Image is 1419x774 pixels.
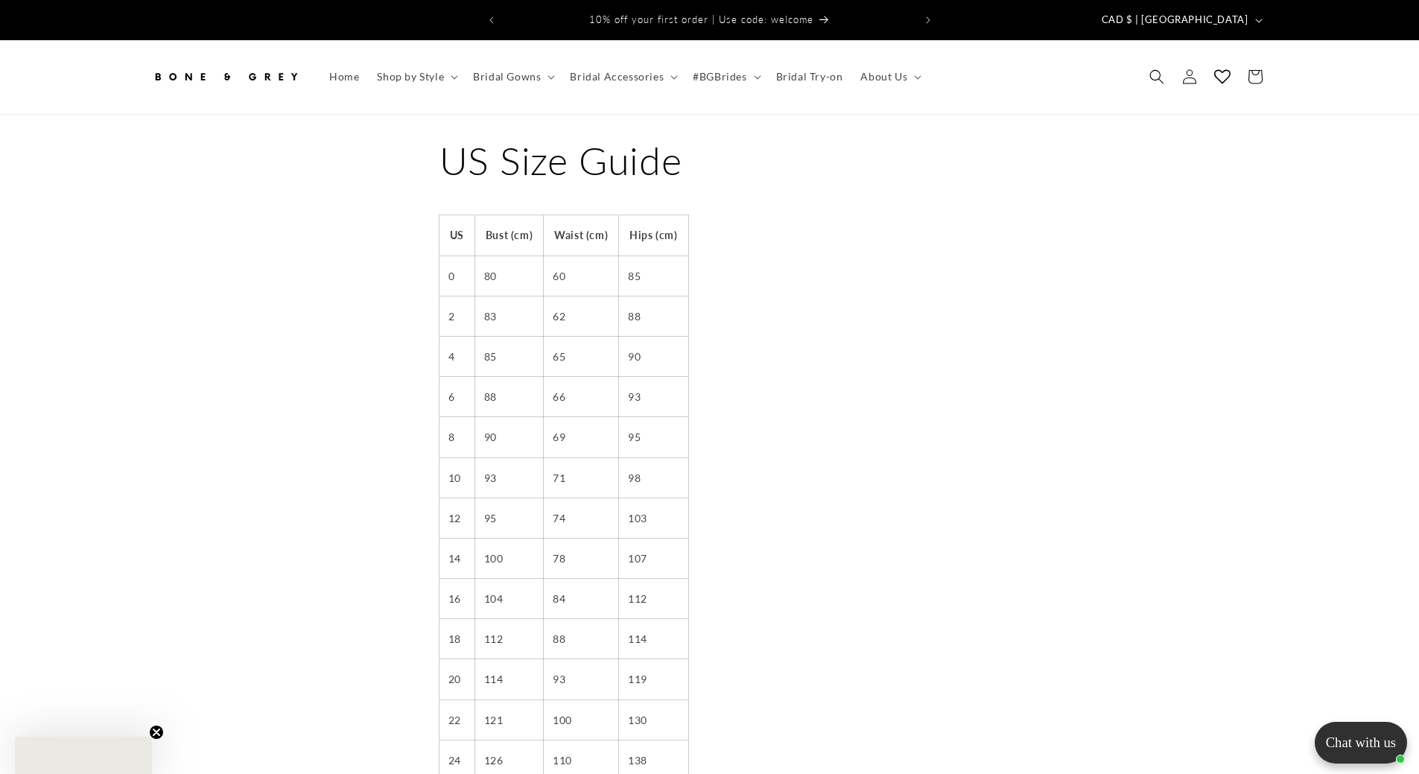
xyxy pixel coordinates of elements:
td: 69 [544,417,619,457]
td: 104 [474,579,543,619]
button: Next announcement [912,6,945,34]
td: 6 [439,377,475,417]
td: 85 [474,336,543,376]
button: Close teaser [149,725,164,740]
td: 83 [474,296,543,336]
td: 18 [439,619,475,659]
td: 95 [619,417,688,457]
td: 71 [544,457,619,498]
span: #BGBrides [693,70,746,83]
div: Close teaser [15,737,152,774]
button: Open chatbox [1315,722,1407,764]
td: 22 [439,700,475,740]
td: 98 [619,457,688,498]
td: 88 [474,377,543,417]
td: 2 [439,296,475,336]
h1: US Size Guide [439,136,980,186]
td: 12 [439,498,475,538]
th: Hips (cm) [619,215,688,256]
span: Bridal Accessories [570,70,664,83]
a: Bridal Try-on [767,61,852,92]
td: 130 [619,700,688,740]
td: 93 [474,457,543,498]
span: Home [329,70,359,83]
img: Bone and Grey Bridal [151,60,300,93]
td: 119 [619,659,688,700]
summary: Bridal Accessories [561,61,684,92]
td: 74 [544,498,619,538]
td: 4 [439,336,475,376]
span: Bridal Gowns [473,70,541,83]
p: Chat with us [1315,735,1407,751]
th: Bust (cm) [474,215,543,256]
td: 88 [619,296,688,336]
span: Shop by Style [377,70,444,83]
td: 20 [439,659,475,700]
td: 16 [439,579,475,619]
td: 65 [544,336,619,376]
td: 114 [619,619,688,659]
td: 95 [474,498,543,538]
summary: Bridal Gowns [464,61,561,92]
td: 10 [439,457,475,498]
td: 0 [439,256,475,296]
span: 10% off your first order | Use code: welcome [589,13,813,25]
td: 88 [544,619,619,659]
button: CAD $ | [GEOGRAPHIC_DATA] [1093,6,1269,34]
a: Home [320,61,368,92]
td: 93 [544,659,619,700]
td: 90 [619,336,688,376]
summary: Search [1140,60,1173,93]
a: Bone and Grey Bridal [145,55,305,99]
td: 90 [474,417,543,457]
span: About Us [860,70,907,83]
td: 62 [544,296,619,336]
td: 85 [619,256,688,296]
td: 112 [619,579,688,619]
td: 93 [619,377,688,417]
td: 103 [619,498,688,538]
td: 100 [544,700,619,740]
th: Waist (cm) [544,215,619,256]
th: US [439,215,475,256]
summary: #BGBrides [684,61,766,92]
td: 14 [439,538,475,578]
td: 114 [474,659,543,700]
button: Previous announcement [475,6,508,34]
summary: Shop by Style [368,61,464,92]
td: 8 [439,417,475,457]
td: 78 [544,538,619,578]
td: 112 [474,619,543,659]
td: 107 [619,538,688,578]
td: 60 [544,256,619,296]
span: Bridal Try-on [776,70,843,83]
span: CAD $ | [GEOGRAPHIC_DATA] [1102,13,1248,28]
td: 100 [474,538,543,578]
td: 80 [474,256,543,296]
summary: About Us [851,61,927,92]
td: 66 [544,377,619,417]
td: 84 [544,579,619,619]
td: 121 [474,700,543,740]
